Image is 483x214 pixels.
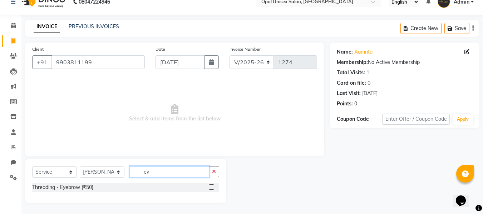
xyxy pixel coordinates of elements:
[69,23,119,30] a: PREVIOUS INVOICES
[337,69,365,76] div: Total Visits:
[453,185,476,207] iframe: chat widget
[362,90,378,97] div: [DATE]
[156,46,165,53] label: Date
[337,79,366,87] div: Card on file:
[400,23,442,34] button: Create New
[32,55,52,69] button: +91
[337,59,472,66] div: No Active Membership
[453,114,473,125] button: Apply
[230,46,261,53] label: Invoice Number
[337,100,353,108] div: Points:
[337,48,353,56] div: Name:
[130,166,209,177] input: Search or Scan
[337,90,361,97] div: Last Visit:
[366,69,369,76] div: 1
[354,100,357,108] div: 0
[34,20,60,33] a: INVOICE
[444,23,469,34] button: Save
[337,59,368,66] div: Membership:
[32,184,93,191] div: Threading - Eyebrow (₹50)
[32,78,317,149] span: Select & add items from the list below
[382,114,450,125] input: Enter Offer / Coupon Code
[337,115,382,123] div: Coupon Code
[368,79,370,87] div: 0
[32,46,44,53] label: Client
[51,55,145,69] input: Search by Name/Mobile/Email/Code
[354,48,373,56] a: Aamrita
